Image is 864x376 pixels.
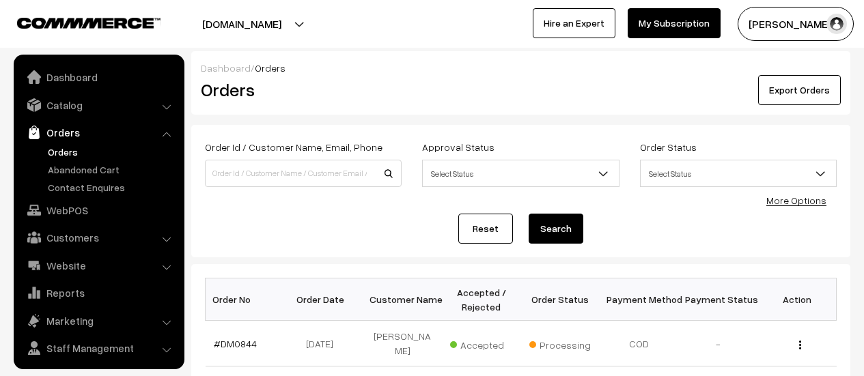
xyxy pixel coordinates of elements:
td: [DATE] [284,321,363,366]
input: Order Id / Customer Name / Customer Email / Customer Phone [205,160,402,187]
span: Select Status [423,162,618,186]
button: [DOMAIN_NAME] [154,7,329,41]
img: user [826,14,847,34]
a: Website [17,253,180,278]
a: Orders [17,120,180,145]
th: Accepted / Rejected [442,278,521,321]
a: My Subscription [628,8,721,38]
a: Hire an Expert [533,8,615,38]
label: Approval Status [422,140,494,154]
td: [PERSON_NAME] [363,321,443,366]
th: Order No [206,278,285,321]
a: Contact Enquires [44,180,180,194]
a: More Options [766,194,826,206]
a: Catalog [17,93,180,117]
label: Order Status [640,140,697,154]
span: Orders [255,62,285,74]
th: Action [757,278,837,321]
a: Customers [17,225,180,250]
a: Orders [44,145,180,159]
a: Abandoned Cart [44,162,180,177]
span: Select Status [641,162,836,186]
span: Accepted [450,334,518,352]
a: Reset [458,214,513,244]
img: Menu [799,341,801,349]
a: Dashboard [17,65,180,89]
a: Staff Management [17,336,180,360]
th: Order Date [284,278,363,321]
a: Reports [17,280,180,305]
img: COMMMERCE [17,18,161,28]
a: Marketing [17,308,180,333]
a: WebPOS [17,198,180,222]
a: #DM0844 [214,338,257,349]
a: Dashboard [201,62,251,74]
span: Select Status [422,160,619,187]
td: - [679,321,758,366]
div: / [201,61,841,75]
button: [PERSON_NAME] [738,7,854,41]
h2: Orders [201,79,400,100]
th: Payment Status [679,278,758,321]
button: Export Orders [758,75,841,105]
th: Customer Name [363,278,443,321]
th: Order Status [521,278,600,321]
span: Select Status [640,160,837,187]
button: Search [529,214,583,244]
label: Order Id / Customer Name, Email, Phone [205,140,382,154]
th: Payment Method [600,278,679,321]
span: Processing [529,334,598,352]
a: COMMMERCE [17,14,137,30]
td: COD [600,321,679,366]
